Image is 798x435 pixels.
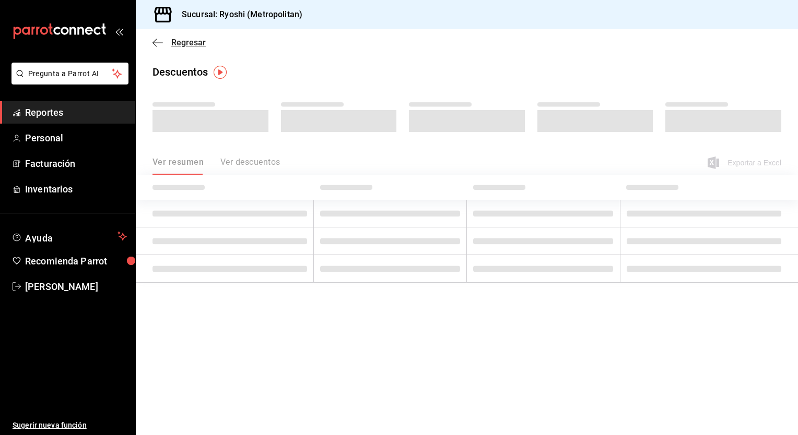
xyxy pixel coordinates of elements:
span: Recomienda Parrot [25,254,127,268]
span: Facturación [25,156,127,171]
img: Tooltip marker [214,66,227,79]
button: Regresar [152,38,206,47]
button: open_drawer_menu [115,27,123,35]
span: Regresar [171,38,206,47]
span: Sugerir nueva función [13,420,127,431]
span: Personal [25,131,127,145]
span: Reportes [25,105,127,119]
span: Pregunta a Parrot AI [28,68,112,79]
span: Ayuda [25,230,113,243]
button: Pregunta a Parrot AI [11,63,128,84]
span: [PERSON_NAME] [25,280,127,294]
a: Pregunta a Parrot AI [7,76,128,87]
span: Inventarios [25,182,127,196]
div: navigation tabs [152,157,280,175]
h3: Sucursal: Ryoshi (Metropolitan) [173,8,302,21]
div: Descuentos [152,64,208,80]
